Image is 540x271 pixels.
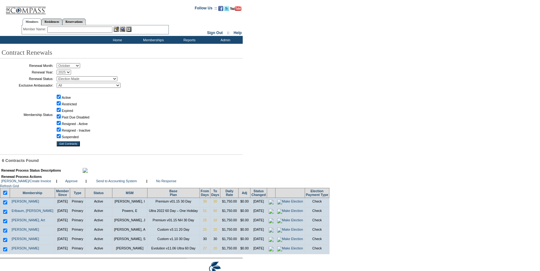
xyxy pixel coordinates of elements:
td: Primary [70,207,85,216]
a: [PERSON_NAME] [12,246,39,250]
a: Follow us on Twitter [224,8,229,12]
img: Make Election [277,228,303,233]
label: Suspended [62,135,79,139]
td: Renewal Month: [2,63,53,68]
td: 27 [199,244,210,254]
td: Premium v01.15 30 Day [147,198,199,207]
img: Compass Home [5,2,46,14]
a: Subscribe to our YouTube Channel [230,8,241,12]
label: Active [62,96,71,99]
b: | [86,179,87,183]
td: Powers, E [112,207,147,216]
td: [DATE] [55,244,70,254]
img: Follow us on Twitter [224,6,229,11]
img: icon_electionmade.gif [269,218,274,223]
a: [PERSON_NAME] [12,237,39,241]
td: $0.00 [239,235,250,244]
td: Active [85,198,112,207]
input: Get Contracts [57,141,80,146]
td: Premium v01.15 NH 30 Day [147,216,199,226]
td: $1,750.00 [220,244,239,254]
td: $0.00 [239,226,250,235]
a: Erlbaum, [PERSON_NAME] [12,209,53,213]
td: Custom v3.11 20 Day [147,226,199,235]
a: MSM [126,191,134,195]
td: Primary [70,216,85,226]
td: Renewal Year: [2,70,53,75]
td: $0.00 [239,244,250,254]
img: icon_electionmade.gif [269,228,274,233]
a: BasePlan [169,189,177,197]
label: Past Due Disabled [62,115,89,119]
span: 6 Contracts Found [2,158,39,163]
td: [DATE] [250,216,267,226]
td: Primary [70,198,85,207]
b: Renewal Process Status Descriptions [1,168,61,172]
img: Reservations [126,27,131,32]
td: [DATE] [250,244,267,254]
td: $1,750.00 [220,207,239,216]
td: Follow Us :: [195,5,217,13]
td: [PERSON_NAME] [112,244,147,254]
td: Admin [207,36,243,44]
td: Active [85,207,112,216]
td: Reports [171,36,207,44]
a: Help [234,31,242,35]
a: [PERSON_NAME] [12,228,39,231]
td: [DATE] [55,235,70,244]
label: Resigned - Inactive [62,128,90,132]
a: [PERSON_NAME]/Create Invoice [1,179,51,183]
td: Active [85,235,112,244]
a: Residences [41,18,62,25]
img: b_edit.gif [114,27,119,32]
a: Send to Accounting System [96,179,137,183]
a: [PERSON_NAME] [12,199,39,203]
img: Make Election [277,218,303,223]
a: No Response [156,179,177,183]
td: 20 [210,244,220,254]
td: 20 [210,226,220,235]
img: Make Election [277,237,303,242]
img: maximize.gif [83,168,88,173]
span: Select/Deselect All [2,192,8,195]
a: Membership [23,191,42,195]
td: Home [99,36,135,44]
td: $0.00 [239,216,250,226]
a: Become our fan on Facebook [218,8,223,12]
td: Check [305,198,329,207]
td: [PERSON_NAME], J [112,216,147,226]
td: 30 [199,235,210,244]
label: Expired [62,109,73,113]
a: Reservations [62,18,86,25]
b: Renewal Process Actions [1,175,42,178]
td: Check [305,226,329,235]
td: [DATE] [250,207,267,216]
a: Sign Out [207,31,223,35]
img: Make Election [277,209,303,214]
td: [DATE] [55,216,70,226]
td: [PERSON_NAME], S [112,235,147,244]
td: Ultra 2022 60 Day – One Holiday [147,207,199,216]
td: [DATE] [55,226,70,235]
td: 38 [199,198,210,207]
label: Restricted [62,102,77,106]
a: Type [74,191,81,195]
img: icon_electionmade.gif [269,237,274,242]
a: DailyRate [225,189,233,197]
a: Approve [65,179,78,183]
td: Active [85,216,112,226]
td: 30 [210,198,220,207]
td: $1,750.00 [220,198,239,207]
td: $1,750.00 [220,226,239,235]
td: Active [85,226,112,235]
img: Make Election [277,246,303,251]
td: 30 [210,235,220,244]
td: Evolution v11.06 Ultra 60 Day [147,244,199,254]
img: icon_electionmade.gif [269,199,274,204]
td: Primary [70,244,85,254]
img: View [120,27,125,32]
a: Members [23,18,42,25]
img: Make Election [277,199,303,204]
a: FromDays [201,189,209,197]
